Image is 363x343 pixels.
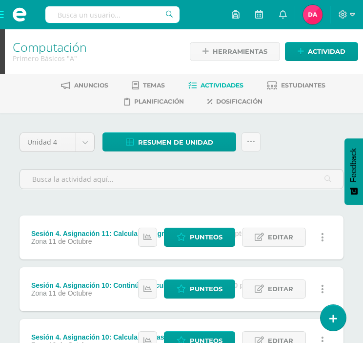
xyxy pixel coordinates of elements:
span: Zona [31,289,47,297]
a: Unidad 4 [20,133,94,151]
input: Busca un usuario... [45,6,180,23]
a: Planificación [124,94,184,109]
span: Temas [143,82,165,89]
span: Actividades [201,82,243,89]
div: Sesión 4. Asignación 11: Calcula los Ingresos de Ventas [31,230,247,237]
a: Dosificación [207,94,262,109]
span: Feedback [349,148,358,182]
span: Editar [268,228,293,246]
div: Sesión 4. Asignación 10: Continúa Calculando los Gastos [31,281,252,289]
a: Computación [13,39,87,55]
a: Temas [132,78,165,93]
span: 11 de Octubre [49,237,92,245]
span: Punteos [190,228,222,246]
span: Unidad 4 [27,133,68,151]
span: Dosificación [216,98,262,105]
a: Resumen de unidad [102,132,236,151]
span: Editar [268,280,293,298]
span: 11 de Octubre [49,289,92,297]
span: Planificación [134,98,184,105]
a: Anuncios [61,78,108,93]
img: 0d1c13a784e50cea1b92786e6af8f399.png [303,5,323,24]
span: Anuncios [74,82,108,89]
a: Punteos [164,228,235,247]
a: Actividad [285,42,358,61]
span: Herramientas [213,43,267,61]
a: Actividades [188,78,243,93]
button: Feedback - Mostrar encuesta [344,138,363,205]
div: Primero Básicos 'A' [13,54,177,63]
a: Estudiantes [267,78,325,93]
input: Busca la actividad aquí... [20,170,343,189]
span: Zona [31,237,47,245]
div: Sesión 4. Asignación 10: Calcula los Gastos [31,333,208,341]
span: Actividad [308,43,345,61]
span: Punteos [190,280,222,298]
a: Punteos [164,279,235,299]
span: Resumen de unidad [138,133,213,151]
h1: Computación [13,40,177,54]
a: Herramientas [190,42,280,61]
span: Estudiantes [281,82,325,89]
